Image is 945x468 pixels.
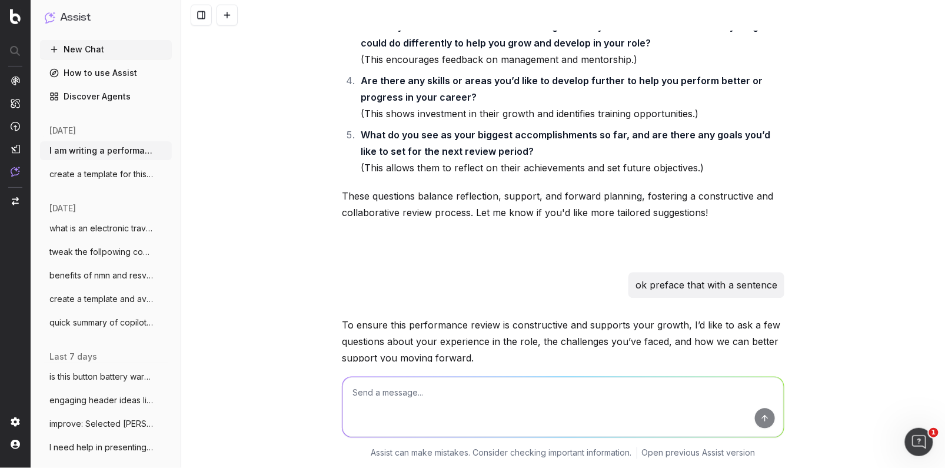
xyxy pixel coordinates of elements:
[12,197,19,205] img: Switch project
[40,64,172,82] a: How to use Assist
[40,40,172,59] button: New Chat
[357,127,784,176] li: (This allows them to reflect on their achievements and set future objectives.)
[11,167,20,177] img: Assist
[357,72,784,122] li: (This shows investment in their growth and identifies training opportunities.)
[49,246,153,258] span: tweak the follpowing content to reflect
[49,168,153,180] span: create a template for this header for ou
[49,125,76,137] span: [DATE]
[40,313,172,332] button: quick summary of copilot create an agent
[49,371,153,383] span: is this button battery warning in line w
[40,219,172,238] button: what is an electronic travel authority E
[40,141,172,160] button: I am writing a performance review and po
[60,9,91,26] h1: Assist
[342,317,784,367] p: To ensure this performance review is constructive and supports your growth, I’d like to ask a few...
[361,129,773,157] strong: What do you see as your biggest accomplishments so far, and are there any goals you’d like to set...
[357,18,784,68] li: (This encourages feedback on management and mentorship.)
[40,266,172,285] button: benefits of nmn and resveratrol for 53 y
[49,203,76,214] span: [DATE]
[635,277,777,294] p: ok preface that with a sentence
[49,293,153,305] span: create a template and average character
[40,391,172,410] button: engaging header ideas like this: Discove
[361,75,765,103] strong: Are there any skills or areas you’d like to develop further to help you perform better or progres...
[40,438,172,457] button: I need help in presenting the issues I a
[40,87,172,106] a: Discover Agents
[40,367,172,386] button: is this button battery warning in line w
[49,317,153,328] span: quick summary of copilot create an agent
[49,442,153,453] span: I need help in presenting the issues I a
[40,290,172,308] button: create a template and average character
[45,9,167,26] button: Assist
[49,270,153,281] span: benefits of nmn and resveratrol for 53 y
[905,428,933,456] iframe: Intercom live chat
[10,9,21,24] img: Botify logo
[11,121,20,131] img: Activation
[40,165,172,184] button: create a template for this header for ou
[45,12,55,23] img: Assist
[11,76,20,85] img: Analytics
[642,447,756,459] a: Open previous Assist version
[49,223,153,234] span: what is an electronic travel authority E
[40,243,172,261] button: tweak the follpowing content to reflect
[40,414,172,433] button: improve: Selected [PERSON_NAME] stores a
[342,188,784,221] p: These questions balance reflection, support, and forward planning, fostering a constructive and c...
[361,21,777,49] strong: How do you feel about the feedback and guidance you’ve received? Is there anything we could do di...
[11,417,20,427] img: Setting
[11,440,20,449] img: My account
[929,428,939,437] span: 1
[11,144,20,154] img: Studio
[49,418,153,430] span: improve: Selected [PERSON_NAME] stores a
[49,145,153,157] span: I am writing a performance review and po
[49,394,153,406] span: engaging header ideas like this: Discove
[371,447,632,459] p: Assist can make mistakes. Consider checking important information.
[49,351,97,363] span: last 7 days
[11,98,20,108] img: Intelligence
